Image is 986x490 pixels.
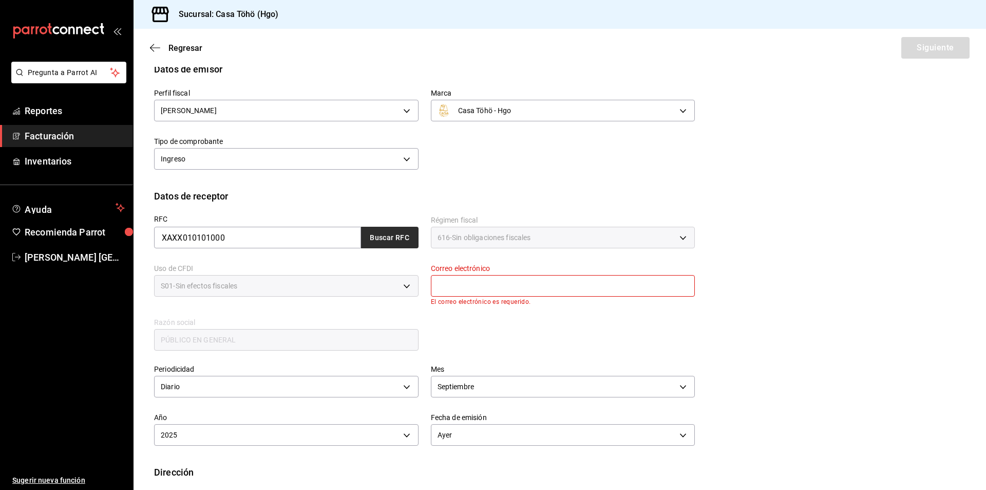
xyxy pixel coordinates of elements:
span: Inventarios [25,154,125,168]
div: Diario [154,376,419,397]
div: Datos de emisor [154,62,222,76]
a: Pregunta a Parrot AI [7,75,126,85]
button: open_drawer_menu [113,27,121,35]
span: Recomienda Parrot [25,225,125,239]
span: Regresar [168,43,202,53]
label: Régimen fiscal [431,216,695,224]
div: Ayer [431,424,695,446]
div: Dirección [154,465,194,479]
span: 616 - Sin obligaciones fiscales [438,232,531,243]
span: Facturación [25,129,125,143]
label: Periodicidad [154,366,419,373]
span: Reportes [25,104,125,118]
span: Casa Töhö - Hgo [458,105,511,116]
p: El correo electrónico es requerido. [431,298,695,305]
label: Uso de CFDI [154,265,419,272]
span: Sugerir nueva función [12,475,125,486]
div: [PERSON_NAME] [154,100,419,121]
div: Septiembre [431,376,695,397]
button: Regresar [150,43,202,53]
label: RFC [154,215,419,223]
label: Tipo de comprobante [154,138,419,145]
button: Pregunta a Parrot AI [11,62,126,83]
div: Datos de receptor [154,189,228,203]
label: Año [154,414,419,421]
span: S01 - Sin efectos fiscales [161,281,237,291]
span: Pregunta a Parrot AI [28,67,110,78]
span: Ayuda [25,202,111,214]
label: Mes [431,366,695,373]
button: Buscar RFC [361,227,419,248]
label: Razón social [154,319,419,326]
div: 2025 [154,424,419,446]
h3: Sucursal: Casa Töhö (Hgo) [170,8,278,21]
span: Ingreso [161,154,185,164]
img: IMAGOTIPO_sin_fondo_3.png [438,104,450,117]
label: Marca [431,89,695,97]
label: Correo electrónico [431,265,695,272]
label: Perfil fiscal [154,89,419,97]
label: Fecha de emisión [431,414,695,421]
span: [PERSON_NAME] [GEOGRAPHIC_DATA][PERSON_NAME] [25,250,125,264]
